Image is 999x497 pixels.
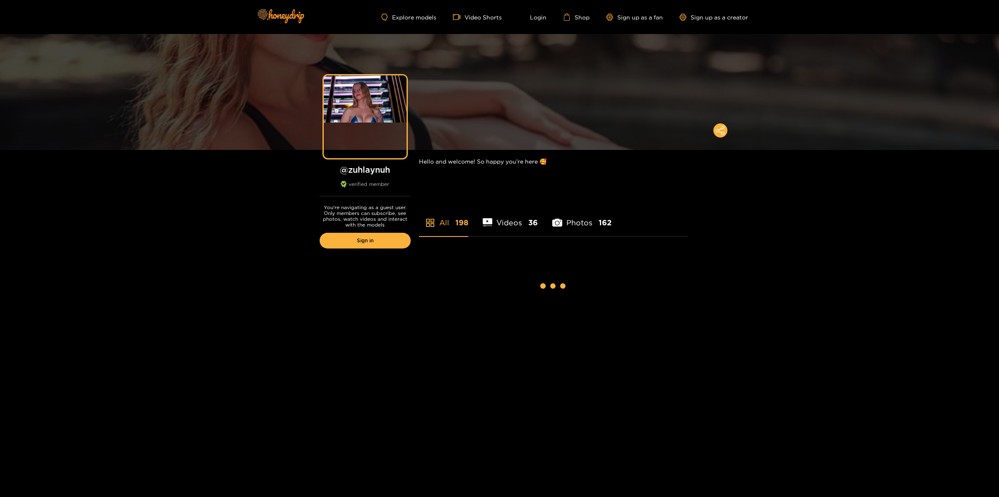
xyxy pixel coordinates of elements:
a: Shop [563,13,590,21]
a: Explore models [381,14,436,21]
span: appstore [425,218,435,228]
a: Video Shorts [453,13,502,21]
div: Hello and welcome! So happy you’re here 🥰 [419,150,688,173]
li: All [419,199,468,236]
span: video-camera [453,13,465,21]
span: 162 [599,217,611,228]
li: Photos [552,199,611,236]
li: Videos [483,199,538,236]
span: 198 [455,217,468,228]
a: Login [518,13,546,21]
div: verified member [320,181,411,196]
a: Sign up as a fan [606,14,663,21]
a: Sign up as a creator [679,14,748,21]
h1: @ zuhlaynuh [320,164,411,175]
span: 36 [528,217,538,228]
p: You're navigating as a guest user. Only members can subscribe, see photos, watch videos and inter... [320,205,411,228]
a: Sign in [320,233,411,248]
